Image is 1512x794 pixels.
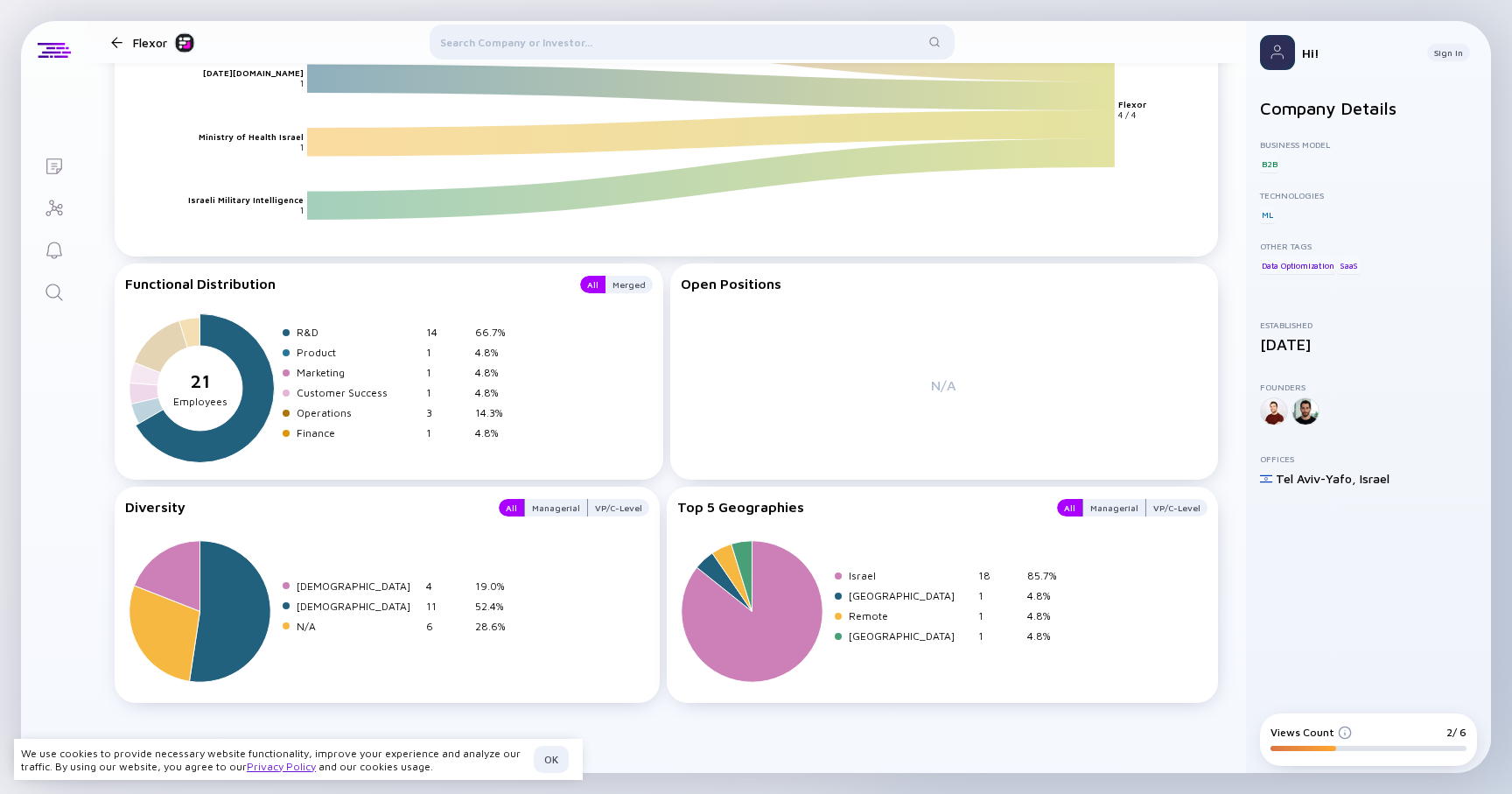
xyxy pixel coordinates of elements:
div: [DEMOGRAPHIC_DATA] [297,580,419,593]
text: Ministry of Health Israel [199,131,304,142]
button: Managerial [1082,499,1146,516]
text: 1 [300,79,304,89]
div: N/A [297,620,419,633]
text: 1 [300,142,304,152]
div: Product [297,346,419,359]
div: Established [1260,320,1477,330]
div: Top 5 Geographies [677,499,1040,516]
div: Israel [1360,471,1389,486]
div: Managerial [525,499,587,516]
div: B2B [1260,155,1278,172]
a: Lists [21,144,87,186]
div: 4.8% [1027,609,1069,622]
div: 28.6% [475,620,517,633]
div: Israel [849,569,971,582]
h2: Company Details [1260,98,1477,118]
div: 1 [978,609,1020,622]
button: OK [534,746,569,773]
button: VP/C-Level [1146,499,1207,516]
button: Sign In [1427,44,1470,61]
a: Investor Map [21,186,87,228]
div: 1 [426,386,468,399]
div: 11 [426,600,468,613]
a: Reminders [21,228,87,270]
div: 6 [426,620,468,633]
div: 4 [426,580,468,593]
div: [GEOGRAPHIC_DATA] [849,629,971,643]
text: 1 [300,206,304,216]
div: R&D [297,326,419,339]
div: 52.4% [475,600,517,613]
div: Technologies [1260,190,1477,200]
div: [GEOGRAPHIC_DATA] [849,589,971,602]
button: Managerial [524,499,588,516]
a: Privacy Policy [247,760,316,773]
text: Israeli Military Intelligence [188,195,304,206]
button: Merged [605,276,653,293]
button: VP/C-Level [588,499,649,516]
button: All [499,499,524,516]
tspan: 21 [190,371,210,392]
div: Marketing [297,366,419,379]
tspan: Employees [173,395,227,408]
div: Offices [1260,453,1477,464]
div: Operations [297,406,419,419]
button: All [580,276,605,293]
text: 4 / 4 [1118,110,1136,121]
div: SaaS [1338,256,1360,274]
div: 4.8% [475,346,517,359]
div: Other Tags [1260,241,1477,251]
div: 14 [426,326,468,339]
div: Remote [849,609,971,622]
div: 1 [426,426,468,439]
div: 4.8% [1027,629,1069,643]
div: Managerial [1083,499,1145,516]
div: 3 [426,406,468,419]
div: 1 [426,366,468,379]
div: Tel Aviv-Yafo , [1276,471,1356,486]
div: 4.8% [475,366,517,379]
img: Israel Flag [1260,473,1272,485]
div: Open Positions [681,276,1208,292]
div: 19.0% [475,580,517,593]
button: All [1057,499,1082,516]
div: Diversity [125,499,481,516]
div: 1 [978,629,1020,643]
div: 1 [978,589,1020,602]
text: Flexor [1118,100,1146,110]
div: Hi! [1302,46,1413,60]
img: Profile Picture [1260,35,1295,70]
div: Business Model [1260,139,1477,150]
div: Finance [297,426,419,439]
div: 4.8% [1027,589,1069,602]
a: Search [21,270,87,312]
div: 85.7% [1027,569,1069,582]
div: Flexor [133,32,195,53]
div: Data Optiomization [1260,256,1335,274]
div: 18 [978,569,1020,582]
div: 2/ 6 [1446,726,1466,739]
div: ML [1260,206,1275,223]
div: Founders [1260,382,1477,392]
div: N/A [681,306,1208,465]
text: [DATE][DOMAIN_NAME] [203,68,304,79]
div: Views Count [1270,726,1352,739]
div: [DATE] [1260,335,1477,354]
div: 14.3% [475,406,517,419]
div: 1 [426,346,468,359]
div: We use cookies to provide necessary website functionality, improve your experience and analyze ou... [21,747,527,773]
div: 4.8% [475,386,517,399]
div: Functional Distribution [125,276,563,293]
div: Customer Success [297,386,419,399]
div: 4.8% [475,426,517,439]
div: [DEMOGRAPHIC_DATA] [297,600,419,613]
div: 66.7% [475,326,517,339]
